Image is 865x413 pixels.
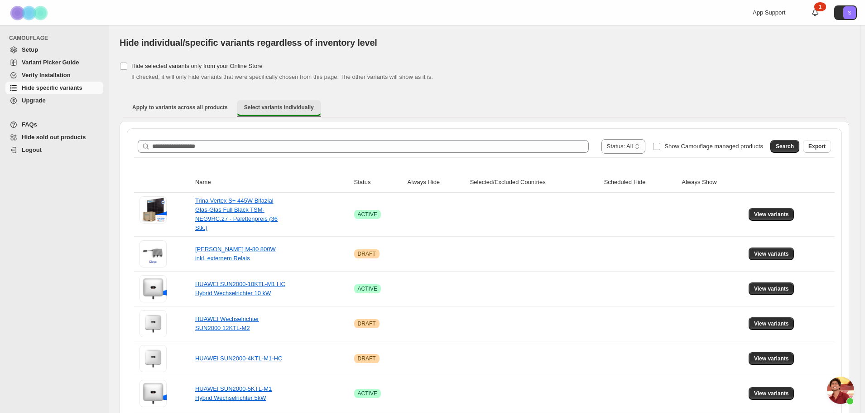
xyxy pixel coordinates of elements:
[139,380,167,407] img: HUAWEI SUN2000-5KTL-M1 Hybrid Wechselrichter 5kW
[195,355,282,362] a: HUAWEI SUN2000-4KTL-M1-HC
[139,345,167,372] img: HUAWEI SUN2000-4KTL-M1-HC
[139,310,167,337] img: HUAWEI Wechselrichter SUN2000 12KTL-M2
[843,6,856,19] span: Avatar with initials S
[808,143,826,150] span: Export
[139,240,167,267] img: Deye WLAN-Mikrowechselrichter M-80 800W inkl. externem Relais
[358,250,376,258] span: DRAFT
[754,211,789,218] span: View variants
[358,390,377,397] span: ACTIVE
[237,100,321,116] button: Select variants individually
[131,63,263,69] span: Hide selected variants only from your Online Store
[664,143,763,150] span: Show Camouflage managed products
[132,104,228,111] span: Apply to variants across all products
[358,211,377,218] span: ACTIVE
[770,140,799,153] button: Search
[351,172,405,193] th: Status
[679,172,746,193] th: Always Show
[5,82,103,94] a: Hide specific variants
[5,131,103,144] a: Hide sold out products
[139,275,167,302] img: HUAWEI SUN2000-10KTL-M1 HC Hybrid Wechselrichter 10 kW
[120,38,377,48] span: Hide individual/specific variants regardless of inventory level
[601,172,679,193] th: Scheduled Hide
[22,134,86,141] span: Hide sold out products
[22,97,46,104] span: Upgrade
[5,94,103,107] a: Upgrade
[749,352,794,365] button: View variants
[753,9,785,16] span: App Support
[754,320,789,327] span: View variants
[405,172,467,193] th: Always Hide
[754,250,789,258] span: View variants
[22,84,82,91] span: Hide specific variants
[195,316,259,331] a: HUAWEI Wechselrichter SUN2000 12KTL-M2
[358,285,377,292] span: ACTIVE
[827,377,854,404] a: Chat öffnen
[22,72,71,78] span: Verify Installation
[467,172,601,193] th: Selected/Excluded Countries
[749,248,794,260] button: View variants
[5,118,103,131] a: FAQs
[5,56,103,69] a: Variant Picker Guide
[195,246,276,262] a: [PERSON_NAME] M-80 800W inkl. externem Relais
[5,144,103,156] a: Logout
[749,317,794,330] button: View variants
[7,0,53,25] img: Camouflage
[244,104,314,111] span: Select variants individually
[754,355,789,362] span: View variants
[811,8,820,17] a: 1
[834,5,857,20] button: Avatar with initials S
[814,2,826,11] div: 1
[22,146,42,153] span: Logout
[749,282,794,295] button: View variants
[139,196,167,224] img: Trina Vertex S+ 445W Bifazial Glas-Glas Full Black TSM-NEG9RC.27 - Palettenpreis (36 Stk.)
[195,197,278,231] a: Trina Vertex S+ 445W Bifazial Glas-Glas Full Black TSM-NEG9RC.27 - Palettenpreis (36 Stk.)
[754,285,789,292] span: View variants
[749,387,794,400] button: View variants
[5,44,103,56] a: Setup
[22,46,38,53] span: Setup
[358,355,376,362] span: DRAFT
[776,143,794,150] span: Search
[22,121,37,128] span: FAQs
[848,10,851,15] text: S
[5,69,103,82] a: Verify Installation
[131,73,433,80] span: If checked, it will only hide variants that were specifically chosen from this page. The other va...
[195,281,285,296] a: HUAWEI SUN2000-10KTL-M1 HC Hybrid Wechselrichter 10 kW
[195,385,272,401] a: HUAWEI SUN2000-5KTL-M1 Hybrid Wechselrichter 5kW
[754,390,789,397] span: View variants
[22,59,79,66] span: Variant Picker Guide
[125,100,235,115] button: Apply to variants across all products
[803,140,831,153] button: Export
[749,208,794,221] button: View variants
[358,320,376,327] span: DRAFT
[192,172,351,193] th: Name
[9,34,104,42] span: CAMOUFLAGE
